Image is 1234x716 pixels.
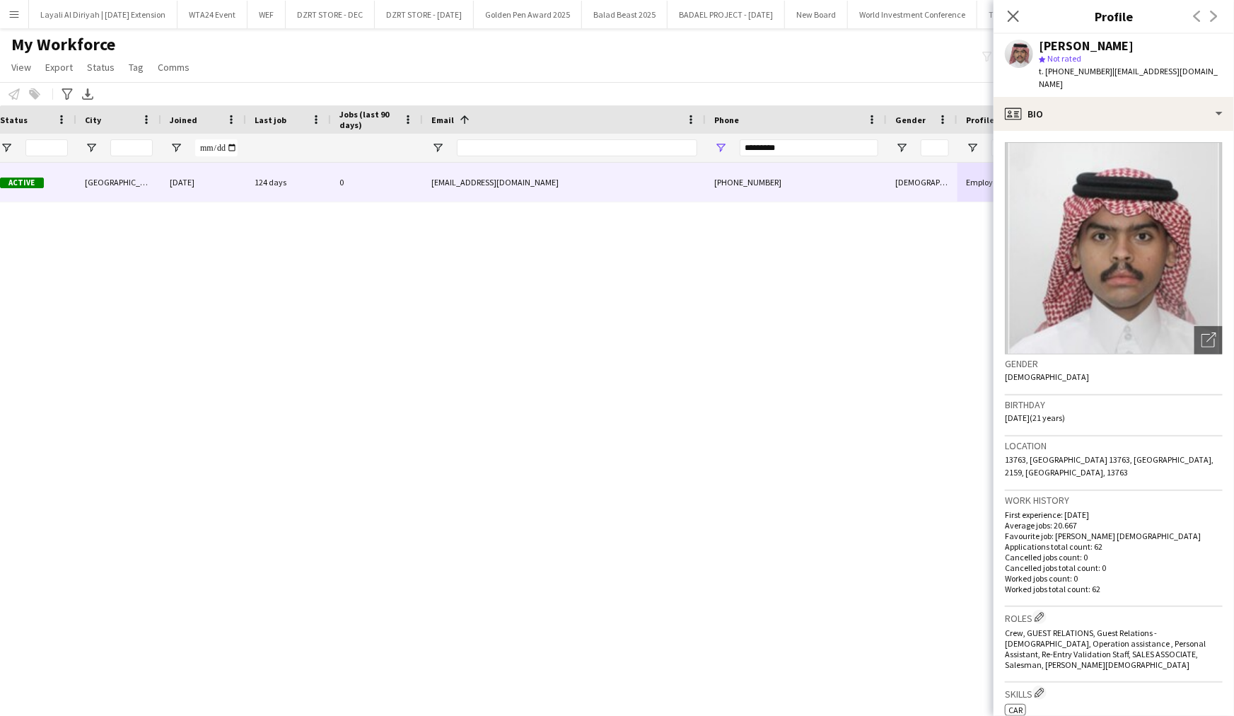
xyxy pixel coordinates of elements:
[11,34,115,55] span: My Workforce
[668,1,785,28] button: BADAEL PROJECT - [DATE]
[29,1,177,28] button: Layali Al Diriyah | [DATE] Extension
[1005,573,1223,584] p: Worked jobs count: 0
[582,1,668,28] button: Balad Beast 2025
[25,139,68,156] input: Status Filter Input
[895,142,908,154] button: Open Filter Menu
[887,163,957,202] div: [DEMOGRAPHIC_DATA]
[110,139,153,156] input: City Filter Input
[1008,705,1023,715] span: Car
[248,1,286,28] button: WEF
[714,142,727,154] button: Open Filter Menu
[246,163,331,202] div: 124 days
[1005,541,1223,552] p: Applications total count: 62
[706,163,887,202] div: [PHONE_NUMBER]
[76,163,161,202] div: [GEOGRAPHIC_DATA]
[1005,142,1223,354] img: Crew avatar or photo
[40,58,78,76] a: Export
[158,61,190,74] span: Comms
[339,109,397,130] span: Jobs (last 90 days)
[431,115,454,125] span: Email
[957,163,1048,202] div: Employed Crew
[1005,398,1223,411] h3: Birthday
[1005,552,1223,562] p: Cancelled jobs count: 0
[848,1,977,28] button: World Investment Conference
[255,115,286,125] span: Last job
[1005,357,1223,370] h3: Gender
[1005,628,1206,670] span: Crew, GUEST RELATIONS, Guest Relations - [DEMOGRAPHIC_DATA], Operation assistance , Personal Assi...
[714,115,739,125] span: Phone
[123,58,149,76] a: Tag
[1005,371,1089,382] span: [DEMOGRAPHIC_DATA]
[1005,610,1223,625] h3: Roles
[1005,686,1223,700] h3: Skills
[921,139,949,156] input: Gender Filter Input
[1005,412,1065,423] span: [DATE] (21 years)
[331,163,423,202] div: 0
[474,1,582,28] button: Golden Pen Award 2025
[85,142,98,154] button: Open Filter Menu
[966,115,994,125] span: Profile
[1005,454,1213,478] span: 13763, [GEOGRAPHIC_DATA] 13763, [GEOGRAPHIC_DATA], 2159, [GEOGRAPHIC_DATA], 13763
[994,7,1234,25] h3: Profile
[286,1,375,28] button: DZRT STORE - DEC
[129,61,144,74] span: Tag
[170,142,182,154] button: Open Filter Menu
[1039,66,1218,89] span: | [EMAIL_ADDRESS][DOMAIN_NAME]
[1194,326,1223,354] div: Open photos pop-in
[87,61,115,74] span: Status
[991,139,1040,156] input: Profile Filter Input
[457,139,697,156] input: Email Filter Input
[740,139,878,156] input: Phone Filter Input
[59,86,76,103] app-action-btn: Advanced filters
[6,58,37,76] a: View
[152,58,195,76] a: Comms
[81,58,120,76] a: Status
[431,142,444,154] button: Open Filter Menu
[375,1,474,28] button: DZRT STORE - [DATE]
[1005,520,1223,531] p: Average jobs: 20.667
[994,97,1234,131] div: Bio
[1005,509,1223,520] p: First experience: [DATE]
[177,1,248,28] button: WTA24 Event
[1005,531,1223,541] p: Favourite job: [PERSON_NAME] [DEMOGRAPHIC_DATA]
[11,61,31,74] span: View
[785,1,848,28] button: New Board
[895,115,926,125] span: Gender
[1005,562,1223,573] p: Cancelled jobs total count: 0
[170,115,197,125] span: Joined
[79,86,96,103] app-action-btn: Export XLSX
[966,142,979,154] button: Open Filter Menu
[195,139,238,156] input: Joined Filter Input
[1039,40,1134,52] div: [PERSON_NAME]
[423,163,706,202] div: [EMAIL_ADDRESS][DOMAIN_NAME]
[161,163,246,202] div: [DATE]
[977,1,1038,28] button: Tarfat KSA
[1005,439,1223,452] h3: Location
[45,61,73,74] span: Export
[1005,584,1223,594] p: Worked jobs total count: 62
[1039,66,1112,76] span: t. [PHONE_NUMBER]
[85,115,101,125] span: City
[1047,53,1081,64] span: Not rated
[1005,494,1223,507] h3: Work history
